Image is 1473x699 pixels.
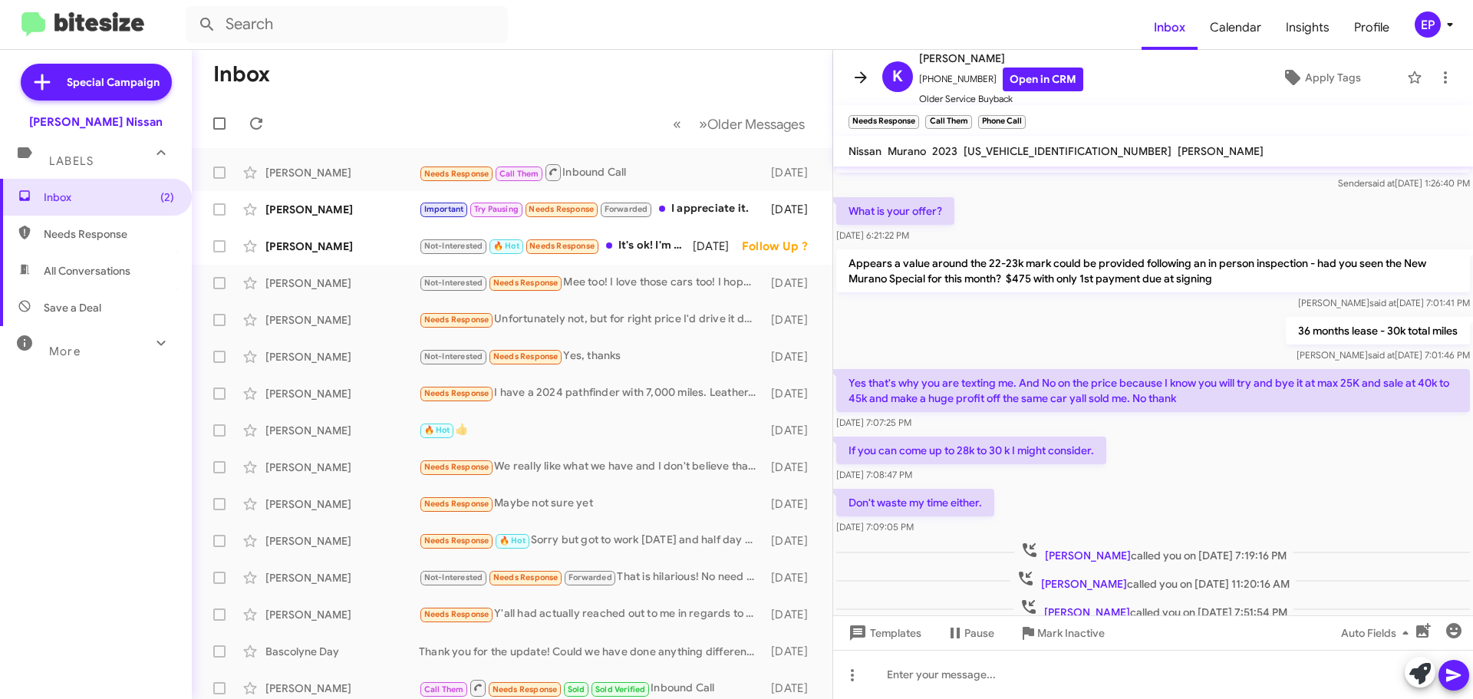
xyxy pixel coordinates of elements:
div: [DATE] [763,460,820,475]
span: Sold [568,684,585,694]
span: Needs Response [424,315,489,325]
div: Yes, thanks [419,348,763,365]
span: Special Campaign [67,74,160,90]
div: [DATE] [763,275,820,291]
p: Appears a value around the 22-23k mark could be provided following an in person inspection - had ... [836,249,1470,292]
p: 36 months lease - 30k total miles [1286,317,1470,345]
div: EP [1415,12,1441,38]
div: [PERSON_NAME] [265,239,419,254]
p: Don't waste my time either. [836,489,994,516]
span: Needs Response [529,241,595,251]
span: [DATE] 7:08:47 PM [836,469,912,480]
div: That is hilarious! No need it was just somebody trying to be funny. I took it as that as well. Th... [419,569,763,586]
div: Maybe not sure yet [419,495,763,513]
span: [PERSON_NAME] [1044,605,1130,619]
p: What is your offer? [836,197,954,225]
div: [PERSON_NAME] [265,275,419,291]
div: [PERSON_NAME] [265,312,419,328]
div: [PERSON_NAME] [265,460,419,475]
div: [PERSON_NAME] [265,386,419,401]
span: Sender [DATE] 1:26:40 PM [1338,177,1470,189]
span: [PERSON_NAME] [919,49,1083,68]
div: Unfortunately not, but for right price I'd drive it down [419,311,763,328]
span: Not-Interested [424,572,483,582]
span: Needs Response [424,388,489,398]
div: [DATE] [763,423,820,438]
span: 2023 [932,144,957,158]
span: called you on [DATE] 7:51:54 PM [1013,598,1293,620]
div: [DATE] [763,165,820,180]
span: called you on [DATE] 7:19:16 PM [1014,541,1293,563]
button: Mark Inactive [1007,619,1117,647]
span: Forwarded [601,203,651,217]
span: Not-Interested [424,241,483,251]
span: Try Pausing [474,204,519,214]
div: [DATE] [763,386,820,401]
div: We really like what we have and I don't believe that we can both benefit from a trade in. The onl... [419,458,763,476]
span: Needs Response [493,351,559,361]
span: Inbox [44,190,174,205]
span: [PERSON_NAME] [1041,577,1127,591]
div: I appreciate it. [419,200,763,218]
div: [PERSON_NAME] [265,165,419,180]
span: Templates [845,619,921,647]
div: [PERSON_NAME] Nissan [29,114,163,130]
span: Nissan [849,144,881,158]
span: [PHONE_NUMBER] [919,68,1083,91]
span: said at [1368,349,1395,361]
span: Older Service Buyback [919,91,1083,107]
span: [PERSON_NAME] [DATE] 7:01:46 PM [1297,349,1470,361]
div: [DATE] [763,349,820,364]
div: [DATE] [763,644,820,659]
h1: Inbox [213,62,270,87]
span: [PERSON_NAME] [1178,144,1264,158]
a: Inbox [1142,5,1198,50]
div: [DATE] [763,312,820,328]
a: Insights [1274,5,1342,50]
span: Older Messages [707,116,805,133]
div: [PERSON_NAME] [265,607,419,622]
div: It's ok! I'm looking for something a little newer if possible [419,237,693,255]
div: [DATE] [693,239,742,254]
div: [PERSON_NAME] [265,533,419,549]
div: Y'all had actually reached out to me in regards to buying my vehicle [419,605,763,623]
span: Forwarded [565,571,615,585]
span: Apply Tags [1305,64,1361,91]
button: Apply Tags [1242,64,1399,91]
div: [DATE] [763,202,820,217]
div: [PERSON_NAME] [265,202,419,217]
div: [DATE] [763,533,820,549]
span: Needs Response [424,169,489,179]
span: « [673,114,681,134]
span: » [699,114,707,134]
span: Needs Response [529,204,594,214]
span: Needs Response [424,609,489,619]
span: Call Them [424,684,464,694]
a: Profile [1342,5,1402,50]
button: Auto Fields [1329,619,1427,647]
button: EP [1402,12,1456,38]
span: Mark Inactive [1037,619,1105,647]
small: Call Them [925,115,971,129]
div: [PERSON_NAME] [265,423,419,438]
nav: Page navigation example [664,108,814,140]
small: Needs Response [849,115,919,129]
span: 🔥 Hot [499,536,526,546]
p: Yes that's why you are texting me. And No on the price because I know you will try and bye it at ... [836,369,1470,412]
span: said at [1368,177,1395,189]
div: Inbound Call [419,163,763,182]
div: Sorry but got to work [DATE] and half day [DATE] [419,532,763,549]
div: 👍 [419,421,763,439]
div: Thank you for the update! Could we have done anything differently to earn your business? Was it j... [419,644,763,659]
span: 🔥 Hot [493,241,519,251]
button: Previous [664,108,690,140]
button: Pause [934,619,1007,647]
span: More [49,345,81,358]
span: 🔥 Hot [424,425,450,435]
span: Needs Response [44,226,174,242]
span: Sold Verified [595,684,646,694]
span: Murano [888,144,926,158]
span: [US_VEHICLE_IDENTIFICATION_NUMBER] [964,144,1171,158]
